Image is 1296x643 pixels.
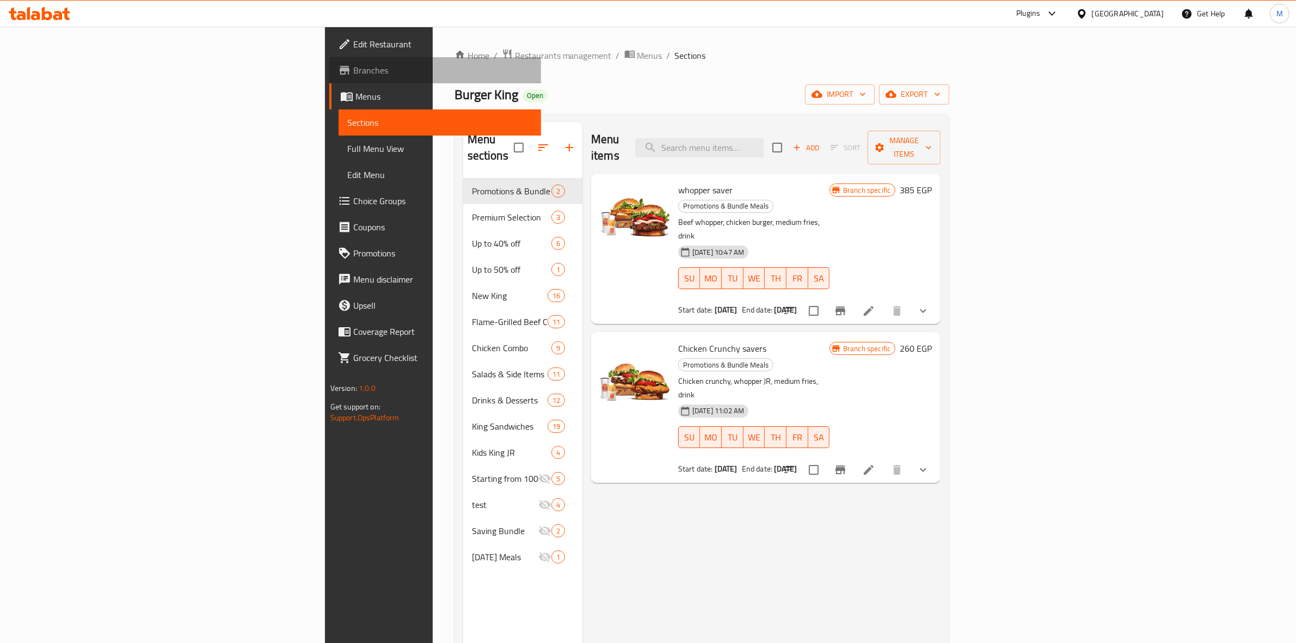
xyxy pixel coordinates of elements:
[910,298,936,324] button: show more
[675,49,706,62] span: Sections
[726,430,739,445] span: TU
[688,247,748,258] span: [DATE] 10:47 AM
[600,341,670,411] img: Chicken Crunchy savers
[339,136,542,162] a: Full Menu View
[774,303,797,317] b: [DATE]
[791,142,821,154] span: Add
[329,266,542,292] a: Menu disclaimer
[538,498,551,511] svg: Inactive section
[353,221,533,234] span: Coupons
[839,185,895,195] span: Branch specific
[552,238,564,249] span: 6
[472,524,538,537] div: Saving Bundle
[347,142,533,155] span: Full Menu View
[472,185,551,198] span: Promotions & Bundle Meals
[472,263,551,276] div: Up to 50% off
[700,267,722,289] button: MO
[789,139,824,156] button: Add
[463,230,582,256] div: Up to 40% off6
[463,256,582,283] div: Up to 50% off1
[355,90,533,103] span: Menus
[472,289,548,302] span: New King
[463,466,582,492] div: Starting from 1005
[683,271,696,286] span: SU
[679,200,773,212] span: Promotions & Bundle Meals
[704,430,717,445] span: MO
[329,188,542,214] a: Choice Groups
[472,211,551,224] span: Premium Selection
[774,462,797,476] b: [DATE]
[748,430,761,445] span: WE
[678,267,700,289] button: SU
[463,309,582,335] div: Flame-Grilled Beef Combo11
[787,426,808,448] button: FR
[551,341,565,354] div: items
[502,48,612,63] a: Restaurants management
[678,375,830,402] p: Chicken crunchy, whopper JR, medium fries, drink
[339,109,542,136] a: Sections
[637,49,662,62] span: Menus
[551,550,565,564] div: items
[472,237,551,250] div: Up to 40% off
[353,351,533,364] span: Grocery Checklist
[884,298,910,324] button: delete
[744,426,765,448] button: WE
[688,406,748,416] span: [DATE] 11:02 AM
[329,214,542,240] a: Coupons
[722,267,744,289] button: TU
[766,136,789,159] span: Select section
[824,139,868,156] span: Select section first
[765,267,787,289] button: TH
[769,271,782,286] span: TH
[802,299,825,322] span: Select to update
[742,462,772,476] span: End date:
[329,31,542,57] a: Edit Restaurant
[548,395,564,406] span: 12
[548,394,565,407] div: items
[552,343,564,353] span: 9
[862,463,875,476] a: Edit menu item
[802,458,825,481] span: Select to update
[551,185,565,198] div: items
[472,420,548,433] span: King Sandwiches
[808,267,830,289] button: SA
[678,182,733,198] span: whopper saver
[353,38,533,51] span: Edit Restaurant
[868,131,941,164] button: Manage items
[879,84,949,105] button: export
[472,446,551,459] span: Kids King JR
[353,247,533,260] span: Promotions
[329,83,542,109] a: Menus
[552,552,564,562] span: 1
[353,64,533,77] span: Branches
[330,411,400,425] a: Support.OpsPlatform
[678,216,830,243] p: Beef whopper, chicken burger, medium fries, drink
[463,204,582,230] div: Premium Selection3
[330,381,357,395] span: Version:
[552,265,564,275] span: 1
[791,271,804,286] span: FR
[548,291,564,301] span: 16
[472,498,538,511] span: test
[900,341,932,356] h6: 260 EGP
[347,116,533,129] span: Sections
[463,544,582,570] div: [DATE] Meals1
[667,49,671,62] li: /
[472,341,551,354] span: Chicken Combo
[616,49,620,62] li: /
[678,303,713,317] span: Start date:
[329,240,542,266] a: Promotions
[827,457,853,483] button: Branch-specific-item
[329,292,542,319] a: Upsell
[339,162,542,188] a: Edit Menu
[330,400,380,414] span: Get support on:
[769,430,782,445] span: TH
[552,526,564,536] span: 2
[700,426,722,448] button: MO
[726,271,739,286] span: TU
[827,298,853,324] button: Branch-specific-item
[353,273,533,286] span: Menu disclaimer
[515,49,612,62] span: Restaurants management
